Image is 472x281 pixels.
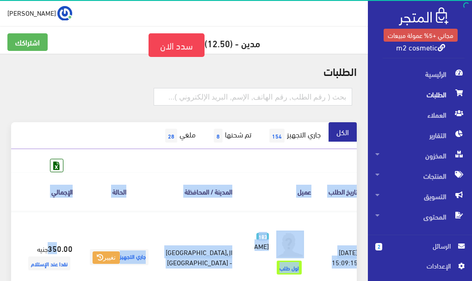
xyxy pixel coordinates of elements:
[154,88,352,106] input: بحث ( رقم الطلب, رقم الهاتف, الإسم, البريد اﻹلكتروني )...
[390,241,451,251] span: الرسائل
[375,84,465,105] span: الطلبات
[7,7,56,19] span: [PERSON_NAME]
[155,122,204,149] a: ملغي28
[11,65,357,77] h2: الطلبات
[375,64,465,84] span: الرئيسية
[368,166,472,186] a: المنتجات
[375,206,465,227] span: المحتوى
[375,166,465,186] span: المنتجات
[80,172,158,211] th: الحالة
[319,172,365,211] th: تاريخ الطلب
[368,84,472,105] a: الطلبات
[375,145,465,166] span: المخزون
[399,7,448,25] img: .
[375,186,465,206] span: التسويق
[57,6,72,21] img: ...
[240,172,319,211] th: عميل
[368,145,472,166] a: المخزون
[7,33,360,57] h5: مدين - (12.50)
[368,125,472,145] a: التقارير
[255,231,269,251] a: 183 [PERSON_NAME]
[158,172,240,211] th: المدينة / المحافظة
[329,122,357,142] a: الكل
[256,233,269,241] span: 183
[277,261,302,275] span: اول طلب
[90,249,149,265] span: جاري التجهيز
[269,129,285,143] span: 154
[384,29,458,42] a: مجاني +5% عمولة مبيعات
[28,256,70,270] span: نقدا عند الإستلام
[149,33,205,57] a: سدد الان
[375,261,465,275] a: اﻹعدادات
[383,261,450,271] span: اﻹعدادات
[93,251,120,264] button: تغيير
[375,105,465,125] span: العملاء
[375,125,465,145] span: التقارير
[375,241,465,261] a: 2 الرسائل
[7,33,48,51] a: اشتراكك
[375,243,382,250] span: 2
[396,40,445,54] a: m2 cosmetic
[368,64,472,84] a: الرئيسية
[165,129,177,143] span: 28
[48,242,73,254] strong: 350.00
[7,6,72,20] a: ... [PERSON_NAME]
[259,122,329,149] a: جاري التجهيز154
[368,105,472,125] a: العملاء
[204,122,259,149] a: تم شحنها8
[368,206,472,227] a: المحتوى
[214,129,223,143] span: 8
[276,231,304,258] img: avatar.png
[19,172,80,211] th: اﻹجمالي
